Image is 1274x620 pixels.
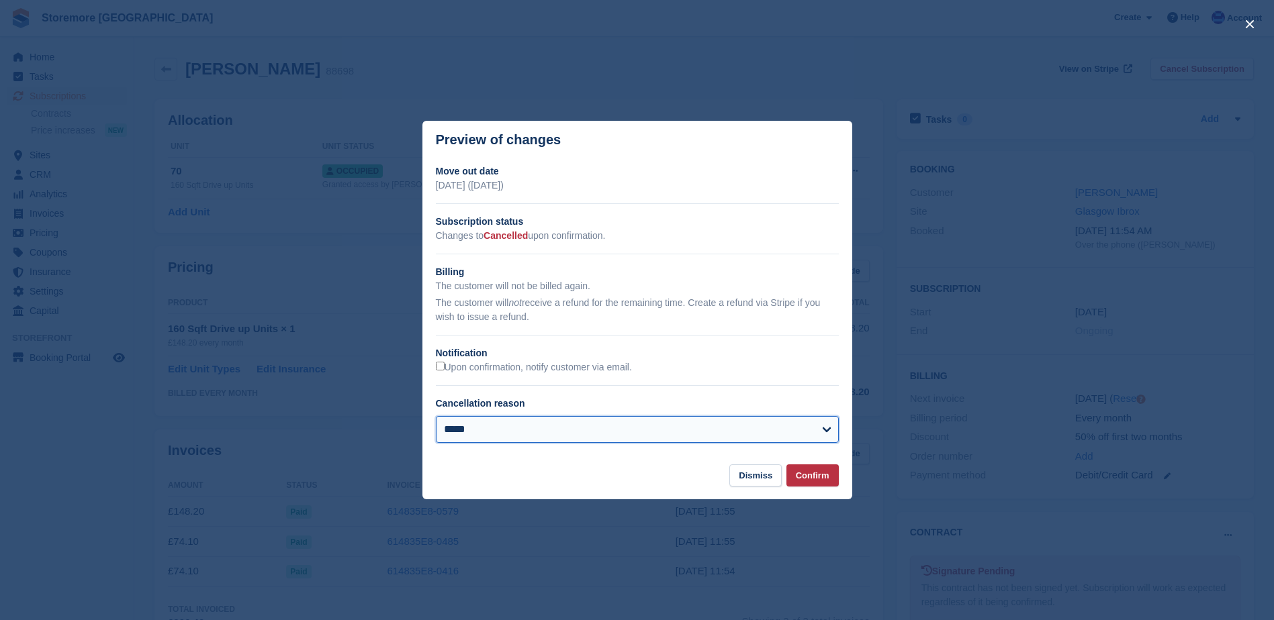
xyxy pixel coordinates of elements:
[436,346,839,360] h2: Notification
[436,362,445,370] input: Upon confirmation, notify customer via email.
[436,215,839,229] h2: Subscription status
[508,297,521,308] em: not
[1239,13,1261,35] button: close
[436,296,839,324] p: The customer will receive a refund for the remaining time. Create a refund via Stripe if you wish...
[436,178,839,193] p: [DATE] ([DATE])
[436,265,839,279] h2: Billing
[436,229,839,243] p: Changes to upon confirmation.
[484,230,528,241] span: Cancelled
[436,279,839,293] p: The customer will not be billed again.
[436,398,525,409] label: Cancellation reason
[436,164,839,178] h2: Move out date
[436,362,632,374] label: Upon confirmation, notify customer via email.
[729,464,782,486] button: Dismiss
[786,464,839,486] button: Confirm
[436,132,561,148] p: Preview of changes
